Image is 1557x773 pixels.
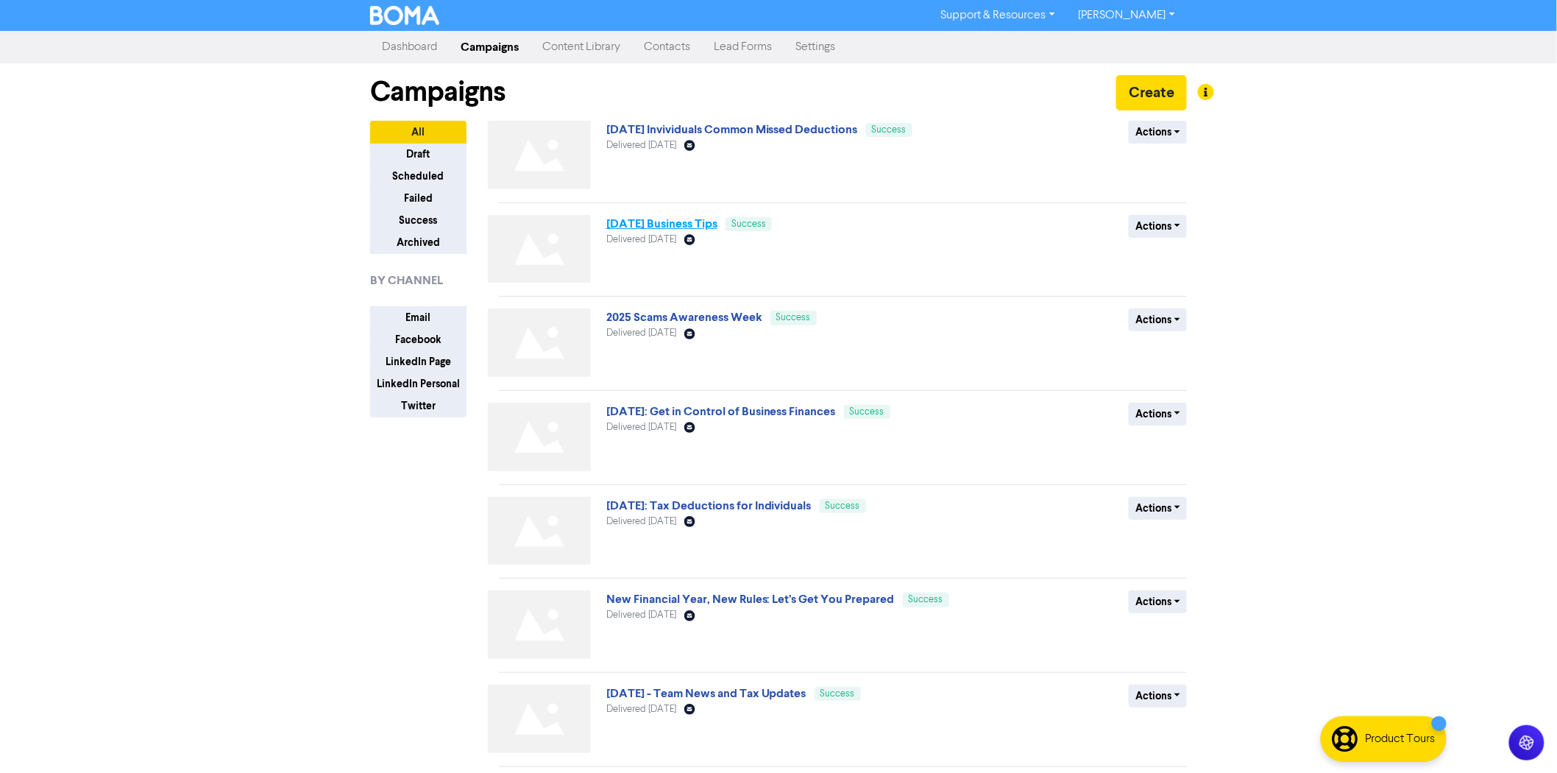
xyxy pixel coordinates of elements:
button: Facebook [370,328,467,351]
button: Actions [1129,121,1187,144]
span: Delivered [DATE] [606,328,676,338]
span: Delivered [DATE] [606,705,676,714]
button: Actions [1129,497,1187,520]
button: Actions [1129,685,1187,707]
span: Success [872,125,907,135]
button: Archived [370,231,467,254]
button: Success [370,209,467,232]
span: Success [826,501,860,511]
a: 2025 Scams Awareness Week [606,310,762,325]
a: [DATE]: Get in Control of Business Finances [606,404,836,419]
button: LinkedIn Page [370,350,467,373]
button: Failed [370,187,467,210]
button: Twitter [370,395,467,417]
button: LinkedIn Personal [370,373,467,395]
button: Draft [370,143,467,166]
img: BOMA Logo [370,6,439,25]
img: Not found [488,215,591,283]
span: Success [820,689,855,699]
a: Lead Forms [702,32,784,62]
button: All [370,121,467,144]
span: Success [850,407,884,417]
button: Scheduled [370,165,467,188]
span: Success [731,219,766,229]
a: Campaigns [449,32,531,62]
img: Not found [488,590,591,659]
span: Delivered [DATE] [606,235,676,244]
a: [PERSON_NAME] [1067,4,1187,27]
h1: Campaigns [370,75,506,109]
button: Actions [1129,308,1187,331]
a: Support & Resources [929,4,1067,27]
a: Contacts [632,32,702,62]
span: Success [776,313,811,322]
img: Not found [488,497,591,565]
span: Delivered [DATE] [606,423,676,432]
span: Delivered [DATE] [606,141,676,150]
img: Not found [488,308,591,377]
button: Create [1116,75,1187,110]
span: Delivered [DATE] [606,610,676,620]
iframe: Chat Widget [1483,702,1557,773]
img: Not found [488,685,591,753]
span: BY CHANNEL [370,272,443,289]
a: [DATE] Invividuals Common Missed Deductions [606,122,858,137]
button: Actions [1129,403,1187,426]
a: Content Library [531,32,632,62]
img: Not found [488,403,591,471]
a: [DATE]: Tax Deductions for Individuals [606,498,812,513]
img: Not found [488,121,591,189]
button: Actions [1129,590,1187,613]
a: Settings [784,32,847,62]
a: [DATE] - Team News and Tax Updates [606,686,806,701]
span: Success [909,595,943,604]
a: [DATE] Business Tips [606,216,717,231]
a: New Financial Year, New Rules: Let’s Get You Prepared [606,592,895,607]
a: Dashboard [370,32,449,62]
button: Actions [1129,215,1187,238]
span: Delivered [DATE] [606,517,676,526]
button: Email [370,306,467,329]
